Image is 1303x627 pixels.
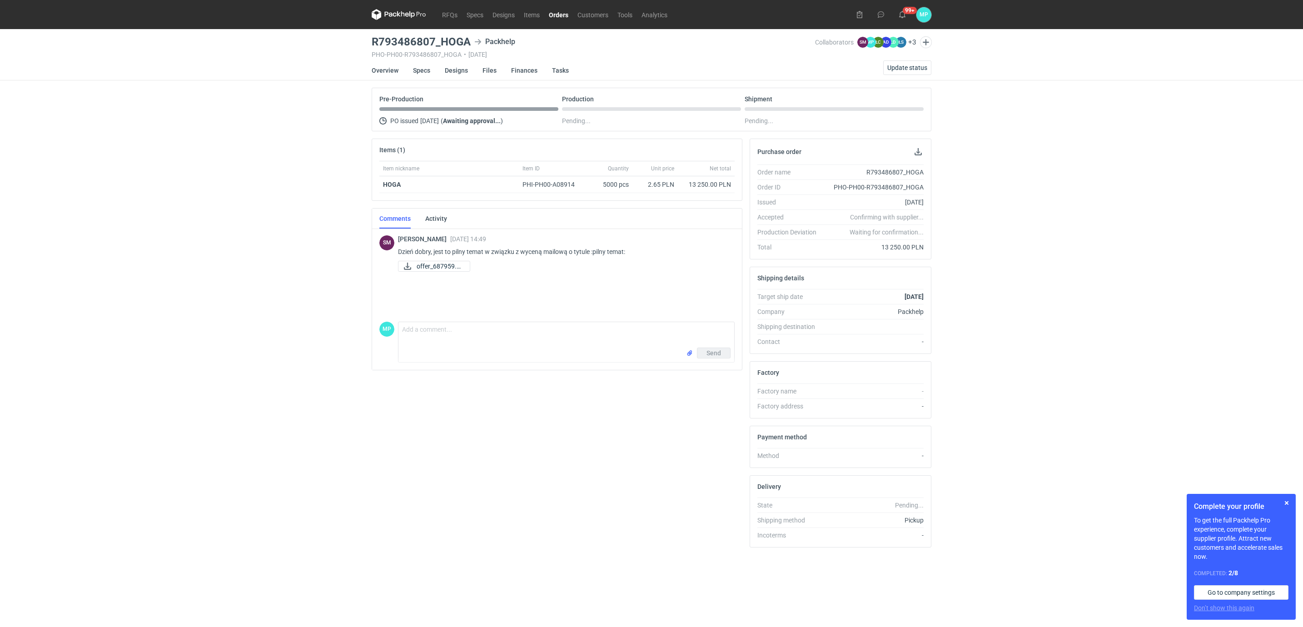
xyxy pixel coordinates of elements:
a: Customers [573,9,613,20]
a: Specs [413,60,430,80]
div: State [757,501,824,510]
div: 5000 pcs [587,176,632,193]
figcaption: AD [880,37,891,48]
strong: [DATE] [905,293,924,300]
button: Don’t show this again [1194,603,1254,612]
button: Send [697,348,731,358]
a: Overview [372,60,398,80]
button: MP [916,7,931,22]
div: Production Deviation [757,228,824,237]
strong: 2 / 8 [1228,569,1238,577]
button: +3 [908,38,916,46]
h2: Items (1) [379,146,405,154]
div: Issued [757,198,824,207]
a: Files [482,60,497,80]
div: Accepted [757,213,824,222]
button: Edit collaborators [920,36,932,48]
a: Tools [613,9,637,20]
a: RFQs [438,9,462,20]
span: ( [441,117,443,124]
div: - [824,337,924,346]
a: Activity [425,209,447,229]
a: offer_687959.pdf [398,261,470,272]
h1: Complete your profile [1194,501,1288,512]
div: 13 250.00 PLN [681,180,731,189]
h2: Shipping details [757,274,804,282]
figcaption: ŁD [888,37,899,48]
strong: Awaiting approval... [443,117,501,124]
div: Shipping method [757,516,824,525]
p: Dzień dobry, jest to pilny temat w związku z wyceną mailową o tytule :pilny temat: [398,246,727,257]
div: - [824,387,924,396]
span: Send [706,350,721,356]
div: PHI-PH00-A08914 [522,180,583,189]
svg: Packhelp Pro [372,9,426,20]
div: 2.65 PLN [636,180,674,189]
div: - [824,402,924,411]
a: Specs [462,9,488,20]
span: Item ID [522,165,540,172]
figcaption: MP [379,322,394,337]
div: - [824,531,924,540]
p: Pre-Production [379,95,423,103]
button: Update status [883,60,931,75]
span: offer_687959.pdf [417,261,463,271]
div: Martyna Paroń [916,7,931,22]
span: Pending... [562,115,591,126]
div: Order name [757,168,824,177]
a: Items [519,9,544,20]
span: • [464,51,466,58]
div: 13 250.00 PLN [824,243,924,252]
div: PO issued [379,115,558,126]
em: Pending... [895,502,924,509]
div: Completed: [1194,568,1288,578]
button: Skip for now [1281,498,1292,508]
div: Pickup [824,516,924,525]
span: Item nickname [383,165,419,172]
div: PHO-PH00-R793486807_HOGA [824,183,924,192]
a: Tasks [552,60,569,80]
a: Designs [488,9,519,20]
span: Quantity [608,165,629,172]
a: Designs [445,60,468,80]
button: Download PO [913,146,924,157]
button: 99+ [895,7,910,22]
figcaption: ŁS [895,37,906,48]
span: Collaborators [815,39,854,46]
h3: R793486807_HOGA [372,36,471,47]
div: Pending... [745,115,924,126]
div: Packhelp [474,36,515,47]
a: Orders [544,9,573,20]
strong: HOGA [383,181,401,188]
div: Packhelp [824,307,924,316]
div: Company [757,307,824,316]
figcaption: MP [865,37,876,48]
span: Unit price [651,165,674,172]
figcaption: SM [379,235,394,250]
a: Comments [379,209,411,229]
span: [DATE] 14:49 [450,235,486,243]
div: Factory name [757,387,824,396]
h2: Purchase order [757,148,801,155]
a: Finances [511,60,537,80]
a: Go to company settings [1194,585,1288,600]
p: Shipment [745,95,772,103]
a: Analytics [637,9,672,20]
h2: Delivery [757,483,781,490]
figcaption: SM [857,37,868,48]
div: R793486807_HOGA [824,168,924,177]
div: Contact [757,337,824,346]
figcaption: ŁC [873,37,884,48]
div: Shipping destination [757,322,824,331]
span: [PERSON_NAME] [398,235,450,243]
div: Target ship date [757,292,824,301]
div: PHO-PH00-R793486807_HOGA [DATE] [372,51,815,58]
h2: Factory [757,369,779,376]
div: Incoterms [757,531,824,540]
span: ) [501,117,503,124]
div: Sebastian Markut [379,235,394,250]
p: To get the full Packhelp Pro experience, complete your supplier profile. Attract new customers an... [1194,516,1288,561]
em: Confirming with supplier... [850,214,924,221]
